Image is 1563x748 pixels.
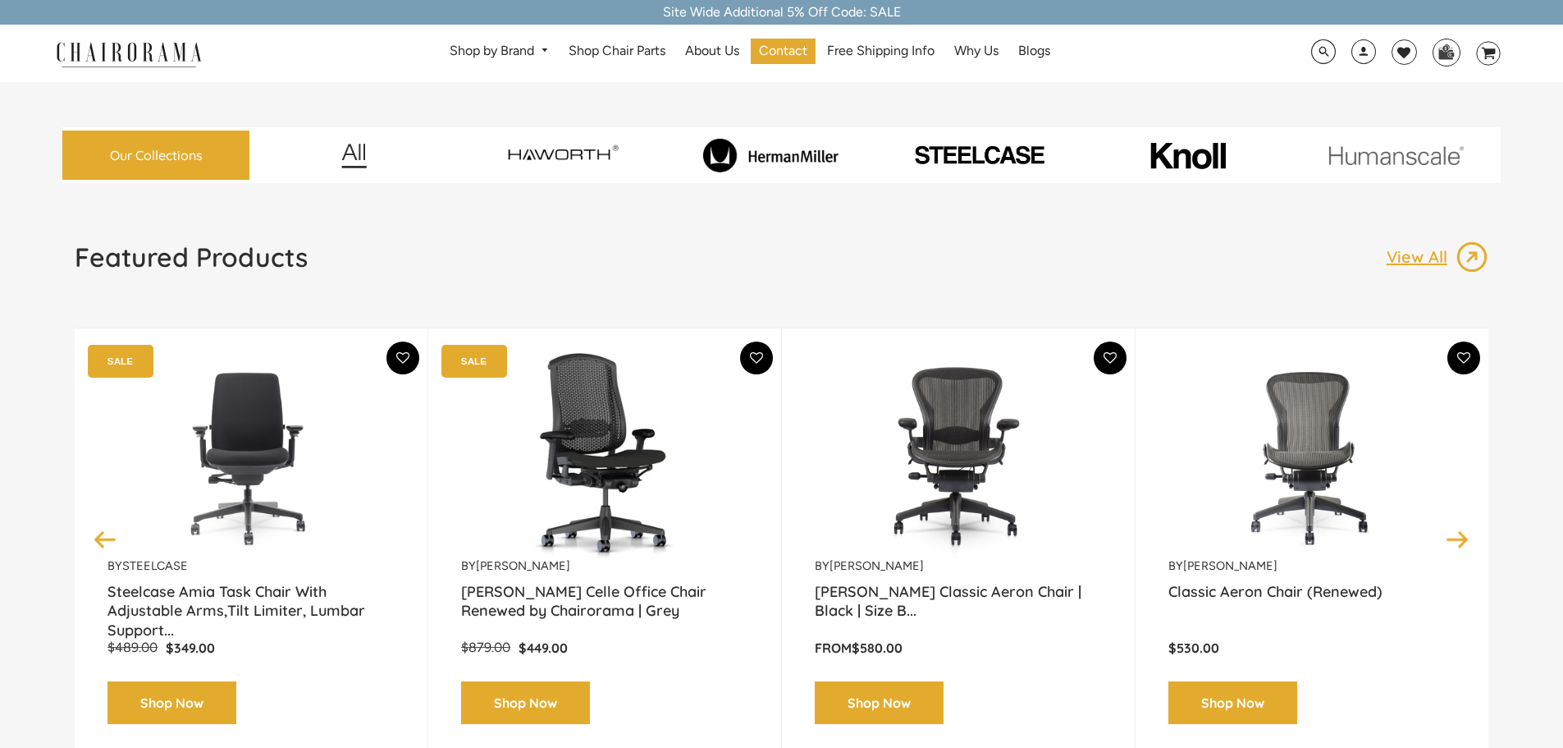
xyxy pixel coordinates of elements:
span: About Us [685,43,739,60]
img: PHOTO-2024-07-09-00-53-10-removebg-preview.png [879,143,1080,167]
a: Free Shipping Info [819,39,943,64]
img: image_13.png [1456,241,1488,273]
span: Why Us [954,43,999,60]
a: Steelcase Amia Task Chair With Adjustable Arms,Tilt Limiter, Lumbar Support... [107,582,395,623]
a: Classic Aeron Chair (Renewed) - chairorama Classic Aeron Chair (Renewed) - chairorama [1168,353,1456,558]
button: Add To Wishlist [740,342,773,374]
a: Amia Chair by chairorama.com Renewed Amia Chair chairorama.com [107,353,395,558]
img: chairorama [47,39,211,68]
p: by [1168,558,1456,574]
a: Shop Now [461,681,590,725]
button: Previous [91,525,120,553]
a: Shop Now [107,681,236,725]
a: [PERSON_NAME] [1183,558,1277,573]
img: Amia Chair by chairorama.com [107,353,395,558]
a: Herman Miller Classic Aeron Chair | Black | Size B (Renewed) - chairorama Herman Miller Classic A... [815,353,1102,558]
img: Classic Aeron Chair (Renewed) - chairorama [1168,353,1456,558]
a: Steelcase [122,558,188,573]
a: Featured Products [75,241,308,287]
button: Add To Wishlist [1447,342,1480,374]
a: View All [1387,241,1488,273]
a: Classic Aeron Chair (Renewed) [1168,582,1456,623]
nav: DesktopNavigation [281,39,1219,69]
a: Why Us [946,39,1007,64]
p: From [815,640,1102,657]
span: $449.00 [519,640,568,656]
img: Herman Miller Classic Aeron Chair | Black | Size B (Renewed) - chairorama [815,353,1102,558]
span: $349.00 [166,640,215,656]
h1: Featured Products [75,241,308,273]
p: by [815,558,1102,574]
a: [PERSON_NAME] [829,558,924,573]
a: Contact [751,39,816,64]
span: Contact [759,43,807,60]
img: image_7_14f0750b-d084-457f-979a-a1ab9f6582c4.png [462,131,663,179]
span: Shop Chair Parts [569,43,665,60]
img: image_8_173eb7e0-7579-41b4-bc8e-4ba0b8ba93e8.png [670,138,871,172]
a: [PERSON_NAME] [476,558,570,573]
a: Our Collections [62,131,249,181]
img: WhatsApp_Image_2024-07-12_at_16.23.01.webp [1433,39,1459,64]
img: Herman Miller Celle Office Chair Renewed by Chairorama | Grey - chairorama [461,353,748,558]
span: $489.00 [107,640,158,655]
p: by [461,558,748,574]
p: View All [1387,246,1456,268]
span: $530.00 [1168,640,1219,656]
span: Blogs [1018,43,1050,60]
p: by [107,558,395,574]
a: [PERSON_NAME] Celle Office Chair Renewed by Chairorama | Grey [461,582,748,623]
span: $580.00 [852,640,903,656]
a: Shop Chair Parts [560,39,674,64]
img: image_11.png [1296,145,1497,166]
text: SALE [107,356,133,366]
span: Free Shipping Info [827,43,935,60]
img: image_12.png [308,143,400,168]
a: [PERSON_NAME] Classic Aeron Chair | Black | Size B... [815,582,1102,623]
a: Shop by Brand [441,39,557,64]
a: About Us [677,39,747,64]
button: Add To Wishlist [386,342,419,374]
img: image_10_1.png [1113,140,1262,171]
a: Shop Now [815,681,944,725]
button: Add To Wishlist [1094,342,1127,374]
a: Herman Miller Celle Office Chair Renewed by Chairorama | Grey - chairorama Herman Miller Celle Of... [461,353,748,558]
span: $879.00 [461,640,510,655]
button: Next [1443,525,1472,553]
text: SALE [461,356,487,366]
a: Shop Now [1168,681,1297,725]
a: Blogs [1010,39,1058,64]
